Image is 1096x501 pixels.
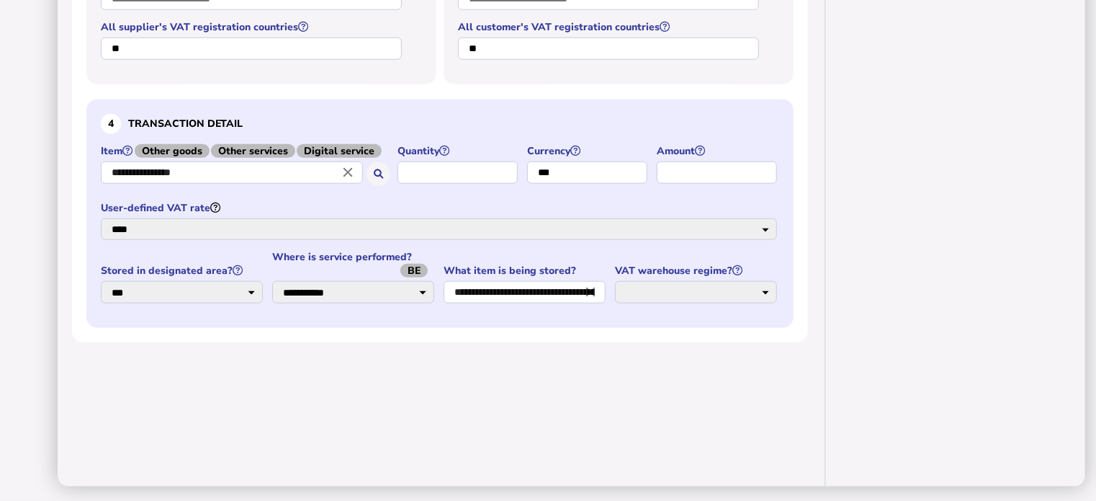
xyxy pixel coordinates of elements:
[101,264,265,278] label: Stored in designated area?
[583,284,598,300] i: Close
[340,164,356,180] i: Close
[657,144,779,158] label: Amount
[101,144,390,158] label: Item
[101,114,779,134] h3: Transaction detail
[135,144,210,158] span: Other goods
[297,144,382,158] span: Digital service
[101,114,121,134] div: 4
[400,264,428,278] span: BE
[444,264,608,278] label: What item is being stored?
[86,99,794,328] section: Define the item, and answer additional questions
[458,20,761,34] label: All customer's VAT registration countries
[101,201,779,215] label: User-defined VAT rate
[615,264,779,278] label: VAT warehouse regime?
[397,144,520,158] label: Quantity
[527,144,650,158] label: Currency
[272,250,436,278] label: Where is service performed?
[367,162,390,186] button: Search for an item by HS code or use natural language description
[211,144,295,158] span: Other services
[101,20,404,34] label: All supplier's VAT registration countries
